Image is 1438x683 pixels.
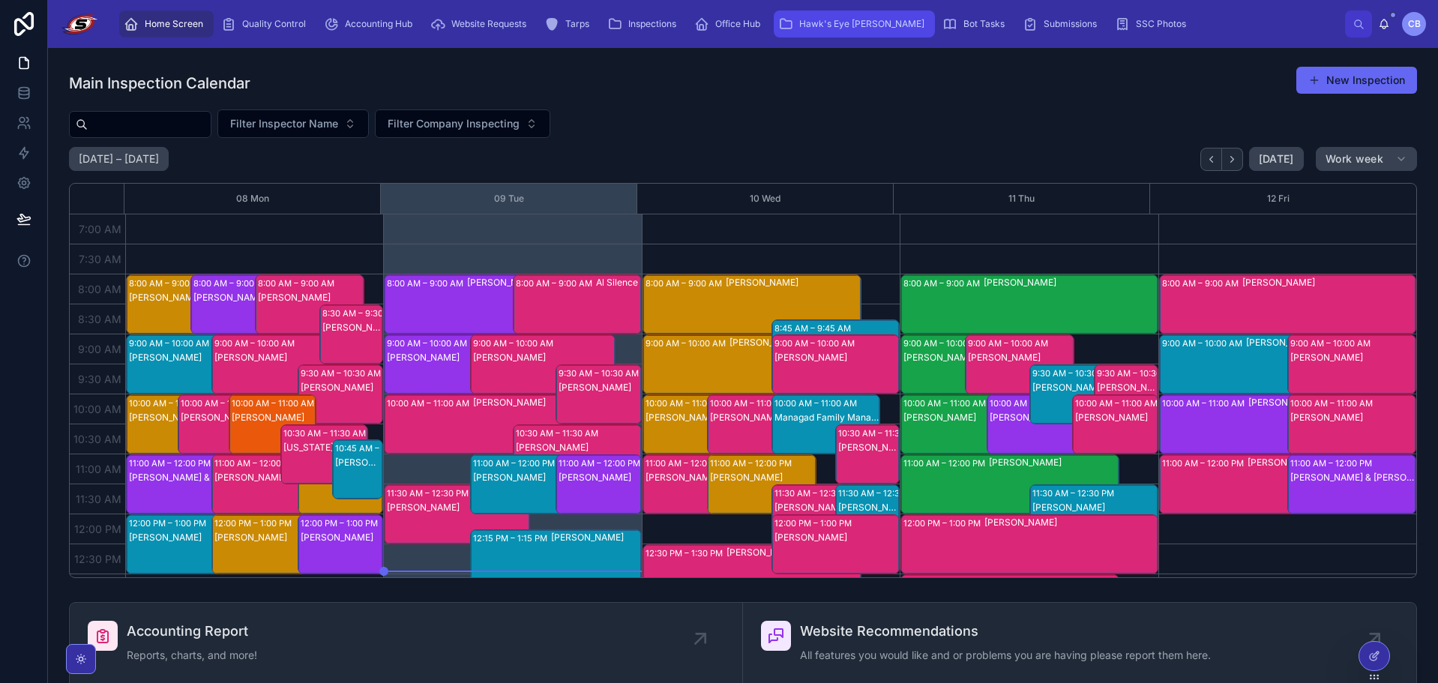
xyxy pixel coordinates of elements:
[387,486,472,501] div: 11:30 AM – 12:30 PM
[258,292,363,304] div: [PERSON_NAME]
[127,515,271,574] div: 12:00 PM – 1:00 PM[PERSON_NAME]
[603,10,687,37] a: Inspections
[494,184,524,214] div: 09 Tue
[984,517,1156,529] div: [PERSON_NAME]
[1248,397,1377,409] div: [PERSON_NAME]
[112,7,1345,40] div: scrollable content
[1160,335,1377,394] div: 9:00 AM – 10:00 AM[PERSON_NAME]
[1288,395,1416,454] div: 10:00 AM – 11:00 AM[PERSON_NAME]
[232,412,315,424] div: [PERSON_NAME]
[565,18,589,30] span: Tarps
[1160,275,1416,334] div: 8:00 AM – 9:00 AM[PERSON_NAME]
[301,516,382,531] div: 12:00 PM – 1:00 PM
[473,336,557,351] div: 9:00 AM – 10:00 AM
[1290,336,1374,351] div: 9:00 AM – 10:00 AM
[901,335,1009,394] div: 9:00 AM – 10:00 AM[PERSON_NAME]
[514,425,641,484] div: 10:30 AM – 11:30 AM[PERSON_NAME]
[559,366,643,381] div: 9:30 AM – 10:30 AM
[1288,455,1416,514] div: 11:00 AM – 12:00 PM[PERSON_NAME] & [PERSON_NAME]
[643,335,861,394] div: 9:00 AM – 10:00 AM[PERSON_NAME]
[1326,152,1383,166] span: Work week
[1162,276,1242,291] div: 8:00 AM – 9:00 AM
[129,456,214,471] div: 11:00 AM – 12:00 PM
[1032,382,1137,394] div: [PERSON_NAME]
[242,18,306,30] span: Quality Control
[966,335,1074,394] div: 9:00 AM – 10:00 AM[PERSON_NAME]
[990,396,1076,411] div: 10:00 AM – 11:00 AM
[708,395,816,454] div: 10:00 AM – 11:00 AM[PERSON_NAME]
[212,515,357,574] div: 12:00 PM – 1:00 PM[PERSON_NAME]
[646,412,750,424] div: [PERSON_NAME] [PERSON_NAME]
[838,426,924,441] div: 10:30 AM – 11:30 AM
[903,276,984,291] div: 8:00 AM – 9:00 AM
[540,10,600,37] a: Tarps
[1408,18,1421,30] span: CB
[836,425,899,484] div: 10:30 AM – 11:30 AM[PERSON_NAME]
[646,396,732,411] div: 10:00 AM – 11:00 AM
[1290,456,1376,471] div: 11:00 AM – 12:00 PM
[230,116,338,131] span: Filter Inspector Name
[643,275,861,334] div: 8:00 AM – 9:00 AM[PERSON_NAME]
[345,18,412,30] span: Accounting Hub
[903,456,989,471] div: 11:00 AM – 12:00 PM
[836,485,899,544] div: 11:30 AM – 12:30 PM[PERSON_NAME]
[938,10,1015,37] a: Bot Tasks
[1095,365,1158,424] div: 9:30 AM – 10:30 AM[PERSON_NAME]
[387,336,471,351] div: 9:00 AM – 10:00 AM
[903,352,1008,364] div: [PERSON_NAME]
[335,457,382,469] div: [PERSON_NAME] & [PERSON_NAME]
[1160,455,1377,514] div: 11:00 AM – 12:00 PM[PERSON_NAME]
[903,396,990,411] div: 10:00 AM – 11:00 AM
[516,276,596,291] div: 8:00 AM – 9:00 AM
[1044,18,1097,30] span: Submissions
[838,442,898,454] div: [PERSON_NAME]
[646,456,731,471] div: 11:00 AM – 12:00 PM
[214,352,356,364] div: [PERSON_NAME]
[471,335,616,394] div: 9:00 AM – 10:00 AM[PERSON_NAME]
[984,277,1156,289] div: [PERSON_NAME]
[628,18,676,30] span: Inspections
[646,336,729,351] div: 9:00 AM – 10:00 AM
[129,472,271,484] div: [PERSON_NAME] & [PERSON_NAME]
[301,366,385,381] div: 9:30 AM – 10:30 AM
[1110,10,1197,37] a: SSC Photos
[193,292,298,304] div: [PERSON_NAME] & [PERSON_NAME]
[212,455,357,514] div: 11:00 AM – 12:00 PM[PERSON_NAME]
[729,337,860,349] div: [PERSON_NAME]
[1018,10,1107,37] a: Submissions
[1248,457,1377,469] div: [PERSON_NAME]
[726,277,860,289] div: [PERSON_NAME]
[473,397,601,409] div: [PERSON_NAME]
[1200,148,1222,171] button: Back
[214,532,356,544] div: [PERSON_NAME]
[178,395,265,454] div: 10:00 AM – 11:00 AM[PERSON_NAME]
[1073,395,1157,454] div: 10:00 AM – 11:00 AM[PERSON_NAME]
[72,463,125,475] span: 11:00 AM
[298,455,382,514] div: 11:00 AM – 12:00 PM[PERSON_NAME]
[298,515,382,574] div: 12:00 PM – 1:00 PM[PERSON_NAME]
[217,109,369,138] button: Select Button
[981,577,1118,589] div: [PERSON_NAME]
[556,365,640,424] div: 9:30 AM – 10:30 AM[PERSON_NAME]
[799,18,924,30] span: Hawk's Eye [PERSON_NAME]
[1249,147,1304,171] button: [DATE]
[708,455,816,514] div: 11:00 AM – 12:00 PM[PERSON_NAME]
[774,336,858,351] div: 9:00 AM – 10:00 AM
[690,10,771,37] a: Office Hub
[214,456,300,471] div: 11:00 AM – 12:00 PM
[1267,184,1290,214] button: 12 Fri
[646,546,726,561] div: 12:30 PM – 1:30 PM
[772,395,880,454] div: 10:00 AM – 11:00 AMManagad Family Management Trust
[800,621,1211,642] span: Website Recommendations
[319,10,423,37] a: Accounting Hub
[772,320,900,379] div: 8:45 AM – 9:45 AM[PERSON_NAME]
[451,18,526,30] span: Website Requests
[236,184,269,214] div: 08 Mon
[320,305,383,364] div: 8:30 AM – 9:30 AM[PERSON_NAME]
[559,472,640,484] div: [PERSON_NAME]
[1008,184,1035,214] button: 11 Thu
[772,335,900,394] div: 9:00 AM – 10:00 AM[PERSON_NAME]
[385,395,602,454] div: 10:00 AM – 11:00 AM[PERSON_NAME]
[710,456,795,471] div: 11:00 AM – 12:00 PM
[1296,67,1417,94] a: New Inspection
